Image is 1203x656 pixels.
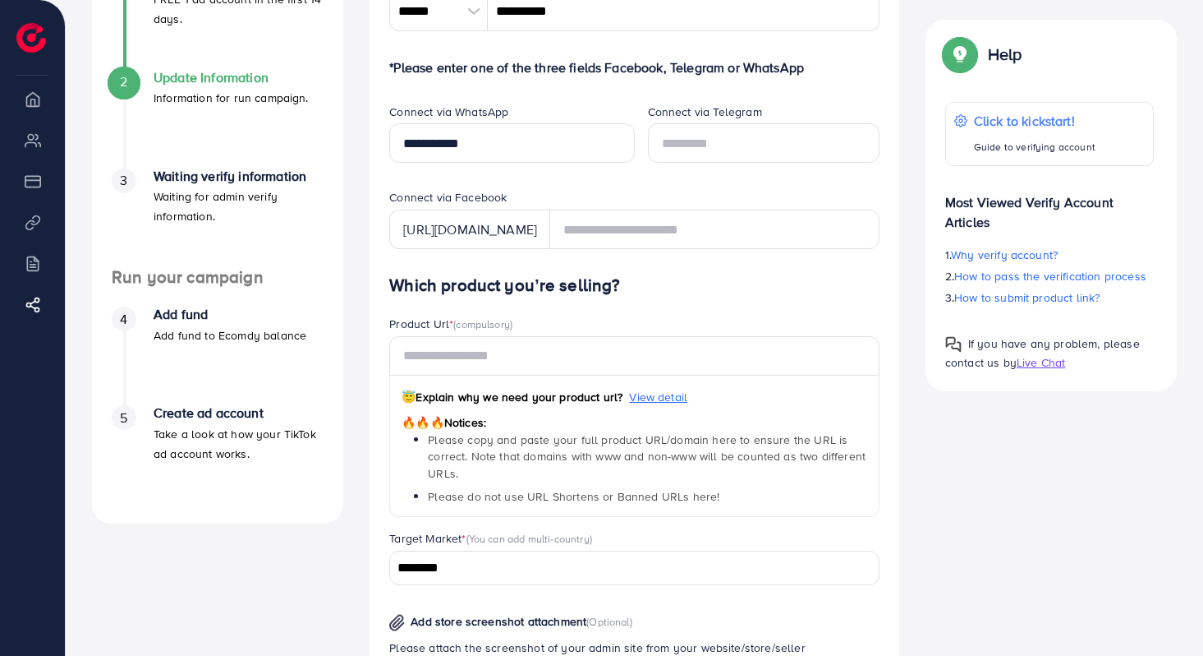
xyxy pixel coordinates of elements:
[1133,582,1191,644] iframe: Chat
[411,613,586,630] span: Add store screenshot attachment
[154,424,324,464] p: Take a look at how your TikTok ad account works.
[389,530,592,547] label: Target Market
[945,245,1154,265] p: 1.
[945,179,1154,232] p: Most Viewed Verify Account Articles
[389,316,512,332] label: Product Url
[389,104,508,120] label: Connect via WhatsApp
[92,70,343,169] li: Update Information
[120,409,127,427] span: 5
[154,187,324,226] p: Waiting for admin verify information.
[389,614,405,631] img: img
[402,414,486,431] span: Notices:
[16,23,46,53] img: logo
[945,336,962,353] img: Popup guide
[974,137,1095,157] p: Guide to verifying account
[951,247,1058,263] span: Why verify account?
[92,169,343,267] li: Waiting verify information
[389,189,507,206] label: Connect via Facebook
[389,58,879,77] p: *Please enter one of the three fields Facebook, Telegram or WhatsApp
[154,405,324,421] h4: Create ad account
[453,316,512,331] span: (compulsory)
[154,169,324,184] h4: Waiting verify information
[389,551,879,584] div: Search for option
[154,307,306,322] h4: Add fund
[120,72,127,91] span: 2
[402,389,622,405] span: Explain why we need your product url?
[92,307,343,405] li: Add fund
[389,210,550,249] div: [URL][DOMAIN_NAME]
[945,335,1140,371] span: If you have any problem, please contact us by
[120,171,127,190] span: 3
[629,389,687,405] span: View detail
[154,70,309,85] h4: Update Information
[586,614,632,629] span: (Optional)
[954,289,1100,306] span: How to submit product link?
[974,111,1095,131] p: Click to kickstart!
[154,88,309,108] p: Information for run campaign.
[954,268,1146,284] span: How to pass the verification process
[389,275,879,296] h4: Which product you’re selling?
[92,267,343,288] h4: Run your campaign
[945,288,1154,307] p: 3.
[402,389,416,405] span: 😇
[988,44,1022,64] p: Help
[402,414,443,431] span: 🔥🔥🔥
[392,556,858,581] input: Search for option
[945,39,975,69] img: Popup guide
[945,266,1154,286] p: 2.
[120,310,127,329] span: 4
[428,432,866,482] span: Please copy and paste your full product URL/domain here to ensure the URL is correct. Note that d...
[428,488,719,505] span: Please do not use URL Shortens or Banned URLs here!
[92,405,343,504] li: Create ad account
[466,531,592,546] span: (You can add multi-country)
[648,104,762,120] label: Connect via Telegram
[1017,354,1065,371] span: Live Chat
[154,326,306,345] p: Add fund to Ecomdy balance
